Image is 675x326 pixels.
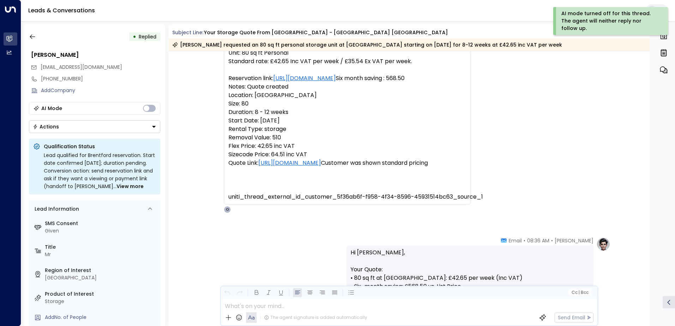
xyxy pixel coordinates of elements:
[258,159,321,167] a: [URL][DOMAIN_NAME]
[41,64,122,71] span: [EMAIL_ADDRESS][DOMAIN_NAME]
[204,29,448,36] div: Your storage quote from [GEOGRAPHIC_DATA] - [GEOGRAPHIC_DATA] [GEOGRAPHIC_DATA]
[133,30,136,43] div: •
[527,237,549,244] span: 08:36 AM
[235,288,244,297] button: Redo
[224,206,231,213] div: O
[555,237,593,244] span: [PERSON_NAME]
[524,237,525,244] span: •
[172,29,203,36] span: Subject Line:
[571,290,588,295] span: Cc Bcc
[41,64,122,71] span: tpmeadows1@gmail.com
[45,243,157,251] label: Title
[551,237,553,244] span: •
[45,298,157,305] div: Storage
[45,290,157,298] label: Product of Interest
[264,314,367,321] div: The agent signature is added automatically
[41,105,62,112] div: AI Mode
[29,120,160,133] div: Button group with a nested menu
[568,289,591,296] button: Cc|Bcc
[578,290,580,295] span: |
[45,274,157,282] div: [GEOGRAPHIC_DATA]
[41,75,160,83] div: [PHONE_NUMBER]
[32,205,79,213] div: Lead Information
[33,123,59,130] div: Actions
[31,51,160,59] div: [PERSON_NAME]
[117,182,144,190] span: View more
[228,23,466,201] pre: Name: [PERSON_NAME] Email: [EMAIL_ADDRESS][DOMAIN_NAME] Phone: [PHONE_NUMBER] Unit: 80 sq ft Pers...
[29,120,160,133] button: Actions
[41,87,160,94] div: AddCompany
[561,10,658,32] div: AI mode turned off for this thread. The agent will neither reply nor follow up.
[45,220,157,227] label: SMS Consent
[596,237,610,251] img: profile-logo.png
[45,267,157,274] label: Region of Interest
[223,288,232,297] button: Undo
[44,143,156,150] p: Qualification Status
[44,151,156,190] div: Lead qualified for Brentford reservation. Start date confirmed [DATE]; duration pending. Conversi...
[45,251,157,258] div: Mr
[172,41,562,48] div: [PERSON_NAME] requested an 80 sq ft personal storage unit at [GEOGRAPHIC_DATA] starting on [DATE]...
[45,227,157,235] div: Given
[45,314,157,321] div: AddNo. of People
[139,33,156,40] span: Replied
[509,237,522,244] span: Email
[28,6,95,14] a: Leads & Conversations
[273,74,336,83] a: [URL][DOMAIN_NAME]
